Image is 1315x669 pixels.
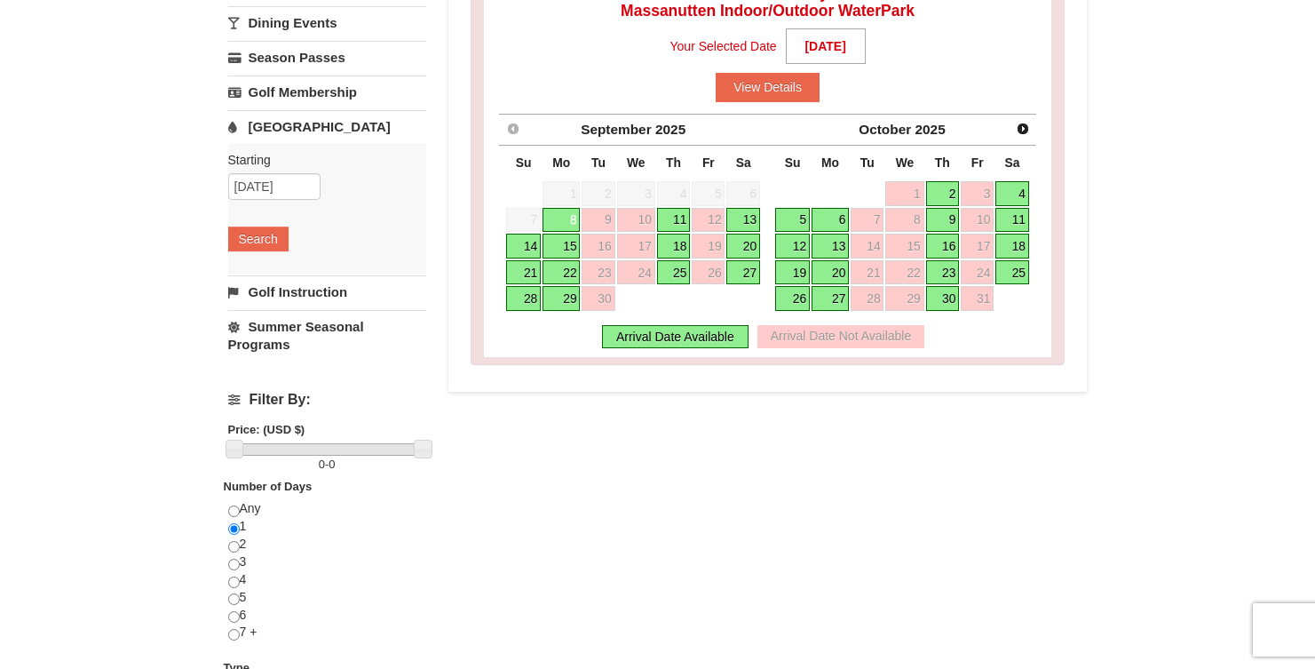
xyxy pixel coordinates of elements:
span: Sunday [785,155,801,170]
a: 12 [775,234,810,259]
span: Thursday [666,155,681,170]
span: 5 [692,181,725,206]
a: 2 [926,181,960,206]
a: 11 [995,208,1029,233]
button: View Details [716,73,820,101]
a: 13 [726,208,760,233]
a: 30 [926,286,960,311]
strong: Number of Days [224,480,313,493]
span: Monday [552,155,570,170]
a: 27 [726,260,760,285]
a: 11 [657,208,691,233]
a: 5 [775,208,810,233]
span: 6 [726,181,760,206]
a: 28 [851,286,883,311]
label: - [228,456,426,474]
a: 22 [885,260,923,285]
a: [GEOGRAPHIC_DATA] [228,110,426,143]
a: 22 [543,260,580,285]
a: 24 [617,260,655,285]
span: 3 [617,181,655,206]
span: Wednesday [896,155,915,170]
a: 29 [543,286,580,311]
span: 2 [582,181,614,206]
a: 14 [851,234,883,259]
a: 23 [582,260,614,285]
a: 17 [961,234,994,259]
span: Next [1016,122,1030,136]
span: Saturday [1005,155,1020,170]
a: 4 [995,181,1029,206]
span: Sunday [516,155,532,170]
a: Golf Membership [228,76,426,108]
span: Tuesday [591,155,606,170]
a: 26 [692,260,725,285]
a: 16 [582,234,614,259]
span: Wednesday [627,155,646,170]
a: 19 [692,234,725,259]
a: 15 [885,234,923,259]
a: 19 [775,260,810,285]
a: 14 [506,234,541,259]
a: 10 [617,208,655,233]
a: 31 [961,286,994,311]
span: 2025 [655,122,685,137]
a: 20 [812,260,849,285]
span: 0 [319,458,325,471]
a: 23 [926,260,960,285]
a: 9 [582,208,614,233]
a: 21 [506,260,541,285]
span: Monday [821,155,839,170]
a: 26 [775,286,810,311]
span: 4 [657,181,691,206]
span: Thursday [935,155,950,170]
span: Friday [971,155,984,170]
strong: [DATE] [786,28,866,64]
button: Search [228,227,289,251]
div: Arrival Date Not Available [757,325,924,348]
a: 20 [726,234,760,259]
a: Summer Seasonal Programs [228,310,426,361]
a: 24 [961,260,994,285]
a: 7 [851,208,883,233]
span: Prev [506,122,520,136]
a: 1 [885,181,923,206]
span: 7 [506,208,541,233]
a: 17 [617,234,655,259]
a: 6 [812,208,849,233]
a: 10 [961,208,994,233]
a: 29 [885,286,923,311]
span: Tuesday [860,155,875,170]
a: 8 [543,208,580,233]
a: 15 [543,234,580,259]
label: Starting [228,151,413,169]
a: 13 [812,234,849,259]
a: 27 [812,286,849,311]
div: Arrival Date Available [602,325,749,348]
a: 28 [506,286,541,311]
a: Golf Instruction [228,275,426,308]
a: 30 [582,286,614,311]
a: 25 [995,260,1029,285]
span: October [859,122,911,137]
a: 18 [995,234,1029,259]
h4: Filter By: [228,392,426,408]
span: Your Selected Date [670,33,777,60]
span: 1 [543,181,580,206]
a: 25 [657,260,691,285]
a: 8 [885,208,923,233]
span: 0 [329,458,335,471]
a: Dining Events [228,6,426,39]
span: Friday [702,155,715,170]
a: 12 [692,208,725,233]
span: Saturday [736,155,751,170]
span: September [581,122,652,137]
a: 21 [851,260,883,285]
a: Prev [501,116,526,141]
a: 9 [926,208,960,233]
span: 2025 [915,122,946,137]
a: 16 [926,234,960,259]
a: 3 [961,181,994,206]
a: Season Passes [228,41,426,74]
div: Any 1 2 3 4 5 6 7 + [228,500,426,659]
